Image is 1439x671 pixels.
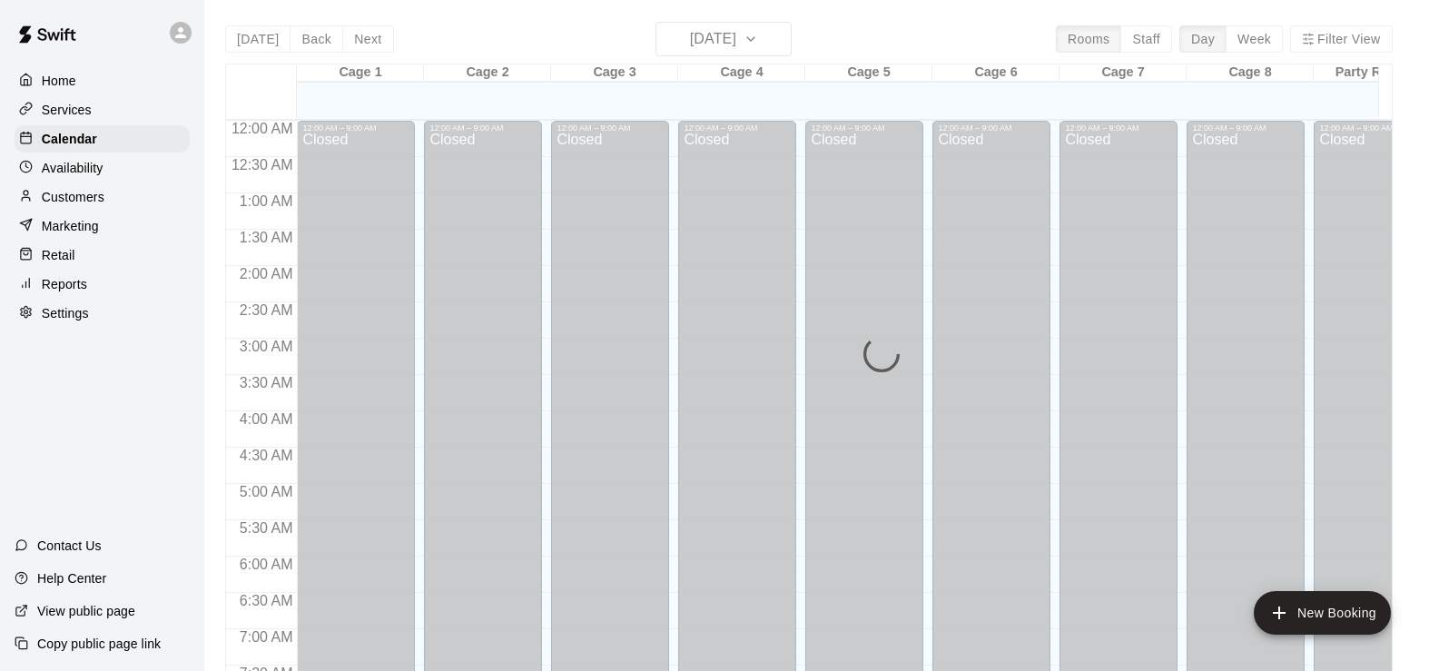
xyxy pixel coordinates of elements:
span: 4:00 AM [235,411,298,427]
div: 12:00 AM – 9:00 AM [811,123,918,133]
a: Reports [15,271,190,298]
p: Availability [42,159,103,177]
a: Marketing [15,212,190,240]
span: 5:30 AM [235,520,298,536]
div: 12:00 AM – 9:00 AM [429,123,537,133]
div: Cage 8 [1187,64,1314,82]
div: 12:00 AM – 9:00 AM [302,123,409,133]
p: Retail [42,246,75,264]
div: 12:00 AM – 9:00 AM [557,123,664,133]
p: Help Center [37,569,106,587]
span: 6:00 AM [235,557,298,572]
span: 4:30 AM [235,448,298,463]
p: Reports [42,275,87,293]
span: 3:30 AM [235,375,298,390]
div: Cage 6 [932,64,1060,82]
span: 12:30 AM [227,157,298,173]
div: Cage 7 [1060,64,1187,82]
a: Retail [15,242,190,269]
span: 5:00 AM [235,484,298,499]
span: 7:00 AM [235,629,298,645]
p: View public page [37,602,135,620]
div: 12:00 AM – 9:00 AM [1192,123,1299,133]
p: Copy public page link [37,635,161,653]
a: Settings [15,300,190,327]
p: Services [42,101,92,119]
a: Home [15,67,190,94]
div: 12:00 AM – 9:00 AM [1319,123,1426,133]
div: Cage 2 [424,64,551,82]
a: Calendar [15,125,190,153]
span: 2:00 AM [235,266,298,281]
div: 12:00 AM – 9:00 AM [684,123,791,133]
div: Cage 4 [678,64,805,82]
span: 12:00 AM [227,121,298,136]
div: Cage 5 [805,64,932,82]
p: Settings [42,304,89,322]
p: Home [42,72,76,90]
a: Availability [15,154,190,182]
p: Calendar [42,130,97,148]
button: add [1254,591,1391,635]
span: 1:00 AM [235,193,298,209]
span: 1:30 AM [235,230,298,245]
div: Cage 1 [297,64,424,82]
a: Services [15,96,190,123]
p: Contact Us [37,537,102,555]
p: Marketing [42,217,99,235]
span: 6:30 AM [235,593,298,608]
span: 3:00 AM [235,339,298,354]
a: Customers [15,183,190,211]
div: 12:00 AM – 9:00 AM [938,123,1045,133]
div: 12:00 AM – 9:00 AM [1065,123,1172,133]
p: Customers [42,188,104,206]
div: Cage 3 [551,64,678,82]
span: 2:30 AM [235,302,298,318]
